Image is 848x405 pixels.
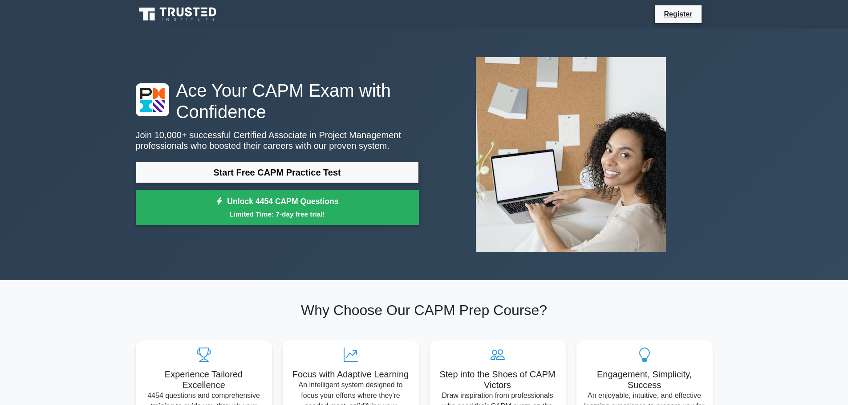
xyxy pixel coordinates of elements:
p: Join 10,000+ successful Certified Associate in Project Management professionals who boosted their... [136,130,419,151]
h5: Experience Tailored Excellence [143,369,265,390]
h5: Focus with Adaptive Learning [290,369,412,380]
h1: Ace Your CAPM Exam with Confidence [136,80,419,123]
small: Limited Time: 7-day free trial! [147,209,408,219]
h5: Step into the Shoes of CAPM Victors [437,369,559,390]
a: Register [658,8,698,20]
h2: Why Choose Our CAPM Prep Course? [136,302,713,319]
a: Start Free CAPM Practice Test [136,162,419,183]
h5: Engagement, Simplicity, Success [584,369,706,390]
a: Unlock 4454 CAPM QuestionsLimited Time: 7-day free trial! [136,190,419,225]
